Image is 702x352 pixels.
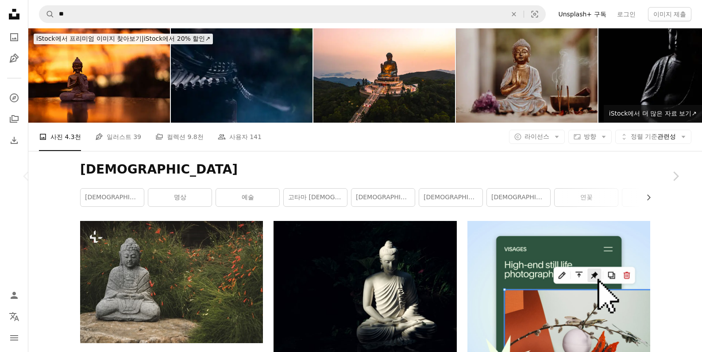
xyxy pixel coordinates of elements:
[250,132,262,142] span: 141
[5,286,23,304] a: 로그인 / 가입
[419,189,482,206] a: [DEMOGRAPHIC_DATA] 명상
[187,132,203,142] span: 9.8천
[218,123,262,151] a: 사용자 141
[5,50,23,67] a: 일러스트
[28,28,218,50] a: iStock에서 프리미엄 이미지 찾아보기|iStock에서 20% 할인↗
[525,133,549,140] span: 라이선스
[313,28,455,123] img: 또한 큰 부처로 알려진 티안 탄 부처. 홍콩, 중국.
[568,130,612,144] button: 방향
[622,189,686,206] a: 선
[5,132,23,149] a: 다운로드 내역
[81,189,144,206] a: [DEMOGRAPHIC_DATA] 벽지
[148,189,212,206] a: 명상
[5,308,23,325] button: 언어
[631,133,657,140] span: 정렬 기준
[39,6,54,23] button: Unsplash 검색
[5,28,23,46] a: 사진
[80,162,650,178] h1: [DEMOGRAPHIC_DATA]
[553,7,611,21] a: Unsplash+ 구독
[5,110,23,128] a: 컬렉션
[504,6,524,23] button: 삭제
[612,7,641,21] a: 로그인
[555,189,618,206] a: 연꽃
[28,28,170,123] img: 실제 일출을 배경으로 포착된 고요한 부처님 실루엣
[609,110,697,117] span: iStock에서 더 많은 자료 보기 ↗
[648,7,691,21] button: 이미지 제출
[524,6,545,23] button: 시각적 검색
[631,132,676,141] span: 관련성
[80,221,263,343] img: 바위 위에 앉아 있는 불상
[274,286,456,294] a: 물의 몸에 흰색 부처님 동상
[133,132,141,142] span: 39
[604,105,702,123] a: iStock에서 더 많은 자료 보기↗
[80,278,263,286] a: 바위 위에 앉아 있는 불상
[456,28,598,123] img: 공과 자수정으로 부처님 인형과 연기가 자욱한 향을 클로즈업
[36,35,210,42] span: iStock에서 20% 할인 ↗
[216,189,279,206] a: 예술
[5,89,23,107] a: 탐색
[615,130,691,144] button: 정렬 기준관련성
[640,189,650,206] button: 목록을 오른쪽으로 스크롤
[509,130,565,144] button: 라이선스
[584,133,596,140] span: 방향
[95,123,141,151] a: 일러스트 39
[487,189,550,206] a: [DEMOGRAPHIC_DATA]
[5,329,23,347] button: 메뉴
[36,35,144,42] span: iStock에서 프리미엄 이미지 찾아보기 |
[39,5,546,23] form: 사이트 전체에서 이미지 찾기
[155,123,204,151] a: 컬렉션 9.8천
[171,28,312,123] img: 사원에 있는 향로를 닫습니다. 중국 베이징
[284,189,347,206] a: 고타마 [DEMOGRAPHIC_DATA]
[649,134,702,219] a: 다음
[351,189,415,206] a: [DEMOGRAPHIC_DATA]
